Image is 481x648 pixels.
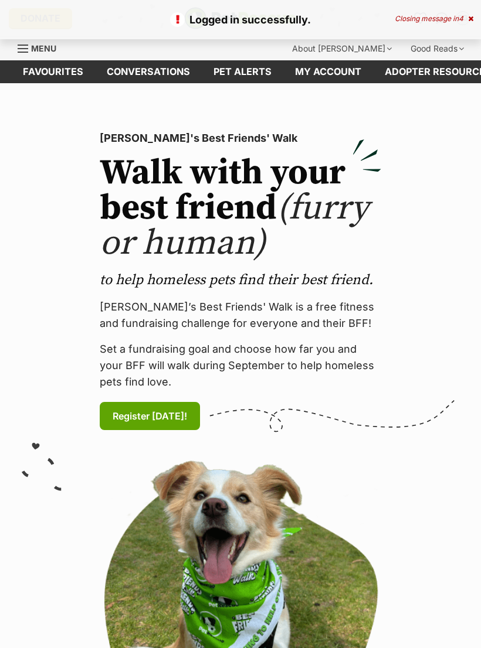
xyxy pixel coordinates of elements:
[11,60,95,83] a: Favourites
[100,341,381,390] p: Set a fundraising goal and choose how far you and your BFF will walk during September to help hom...
[100,299,381,332] p: [PERSON_NAME]’s Best Friends' Walk is a free fitness and fundraising challenge for everyone and t...
[18,37,65,58] a: Menu
[100,271,381,289] p: to help homeless pets find their best friend.
[95,60,202,83] a: conversations
[31,43,56,53] span: Menu
[100,186,369,265] span: (furry or human)
[283,60,373,83] a: My account
[113,409,187,423] span: Register [DATE]!
[202,60,283,83] a: Pet alerts
[100,402,200,430] a: Register [DATE]!
[100,130,381,146] p: [PERSON_NAME]'s Best Friends' Walk
[100,156,381,261] h2: Walk with your best friend
[284,37,400,60] div: About [PERSON_NAME]
[402,37,472,60] div: Good Reads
